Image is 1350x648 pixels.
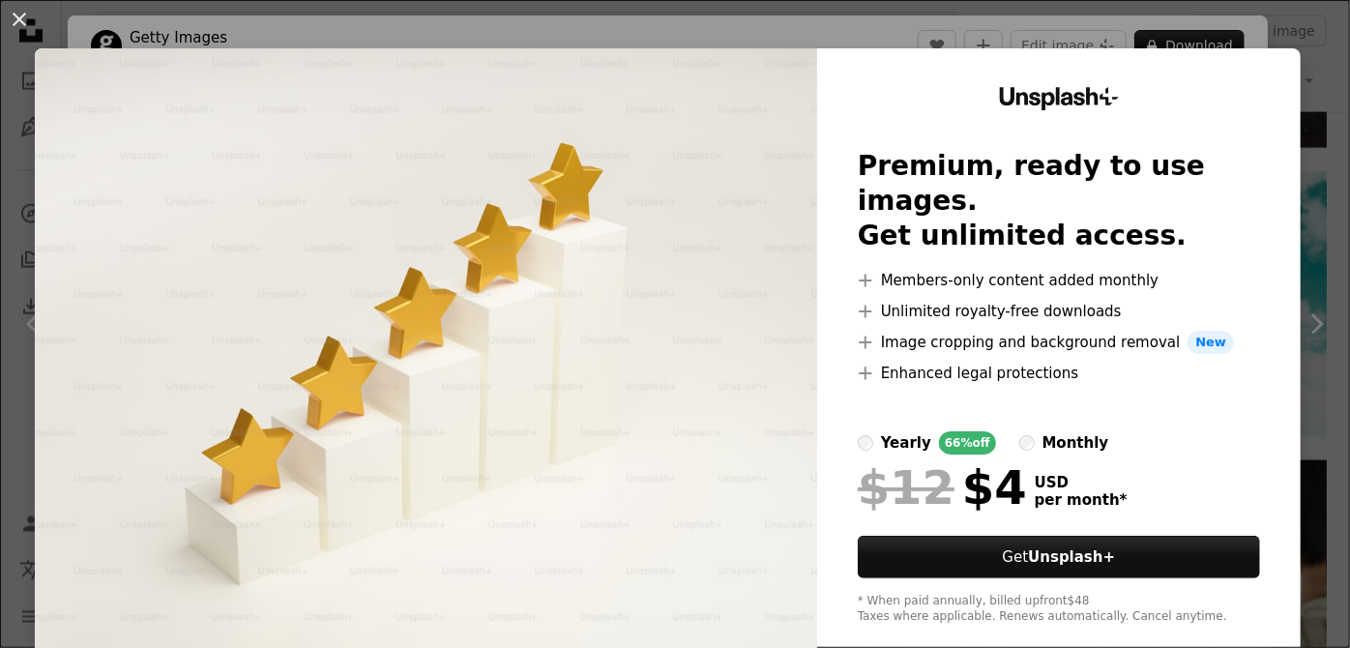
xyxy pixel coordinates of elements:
input: monthly [1019,435,1035,451]
span: $12 [858,462,954,513]
span: New [1188,331,1234,354]
span: per month * [1035,491,1128,509]
span: USD [1035,474,1128,491]
div: yearly [881,431,931,455]
li: Unlimited royalty-free downloads [858,300,1260,323]
li: Members-only content added monthly [858,269,1260,292]
li: Image cropping and background removal [858,331,1260,354]
h2: Premium, ready to use images. Get unlimited access. [858,149,1260,253]
div: * When paid annually, billed upfront $48 Taxes where applicable. Renews automatically. Cancel any... [858,594,1260,625]
input: yearly66%off [858,435,873,451]
div: $4 [858,462,1027,513]
button: GetUnsplash+ [858,536,1260,578]
li: Enhanced legal protections [858,362,1260,385]
div: monthly [1042,431,1109,455]
strong: Unsplash+ [1028,548,1115,566]
div: 66% off [939,431,996,455]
